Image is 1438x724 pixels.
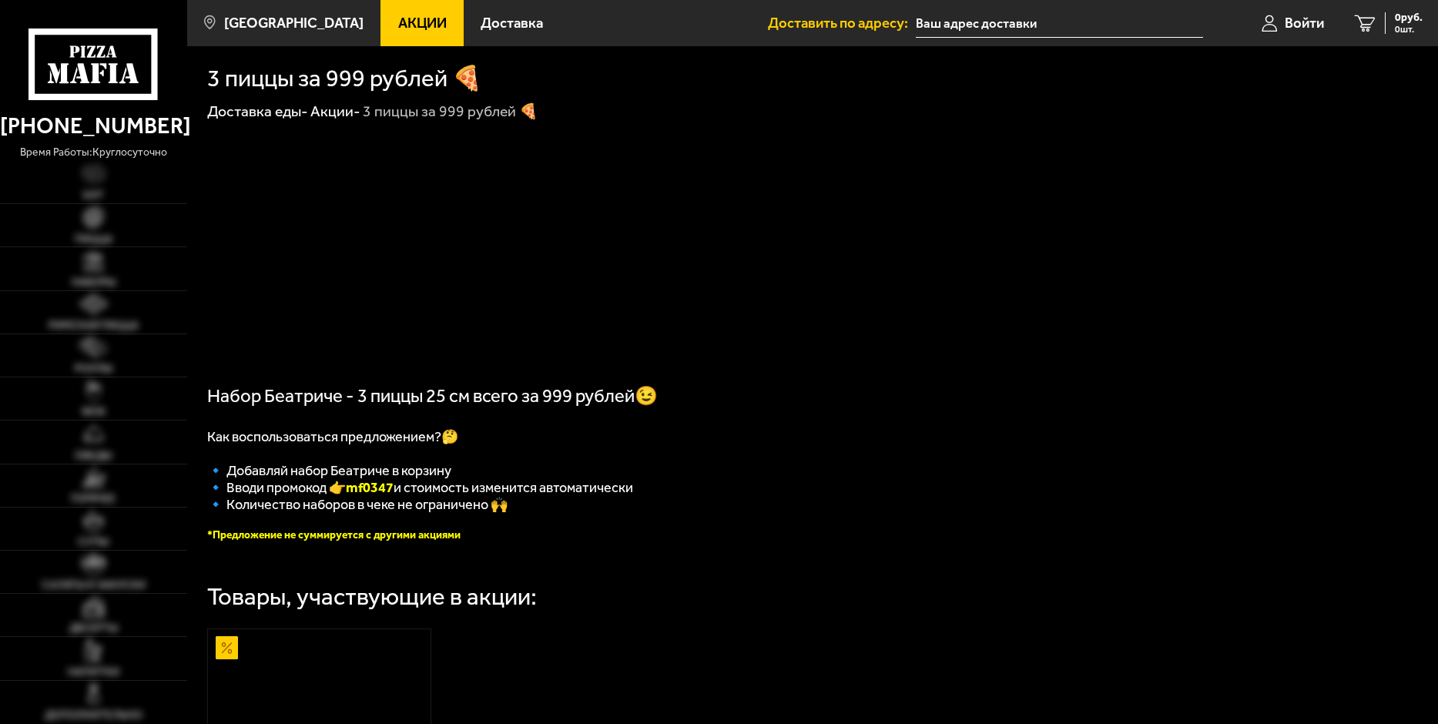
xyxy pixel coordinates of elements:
font: *Предложение не суммируется с другими акциями [207,528,461,541]
b: mf0347 [346,479,394,496]
span: Хит [82,190,104,201]
span: Войти [1285,16,1324,31]
span: Доставка [481,16,543,31]
div: Товары, участвующие в акции: [207,585,537,608]
span: Дополнительно [45,710,142,721]
span: Римская пицца [49,320,139,331]
span: WOK [82,407,106,417]
span: Обеды [75,451,112,461]
span: Супы [78,537,109,548]
input: Ваш адрес доставки [916,9,1203,38]
span: Набор Беатриче - 3 пиццы 25 см всего за 999 рублей😉 [207,385,658,407]
span: Пицца [75,234,112,245]
span: 🔹 Вводи промокод 👉 и стоимость изменится автоматически [207,479,633,496]
span: Акции [398,16,447,31]
img: Акционный [216,636,238,659]
span: 🔹 Добавляй набор Беатриче в корзину [207,462,451,479]
h1: 3 пиццы за 999 рублей 🍕 [207,66,482,90]
span: 0 руб. [1395,12,1423,23]
span: Горячее [71,494,116,504]
span: Как воспользоваться предложением?🤔 [207,428,458,445]
span: Салаты и закуски [42,580,146,591]
span: Напитки [68,667,119,678]
span: 🔹 Количество наборов в чеке не ограничено 🙌 [207,496,508,513]
span: [GEOGRAPHIC_DATA] [224,16,364,31]
span: Доставить по адресу: [768,16,916,31]
a: Акции- [310,102,360,120]
span: Наборы [72,277,116,288]
span: Роллы [75,364,112,374]
span: Десерты [69,623,118,634]
a: Доставка еды- [207,102,308,120]
div: 3 пиццы за 999 рублей 🍕 [363,102,538,121]
span: 0 шт. [1395,25,1423,34]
